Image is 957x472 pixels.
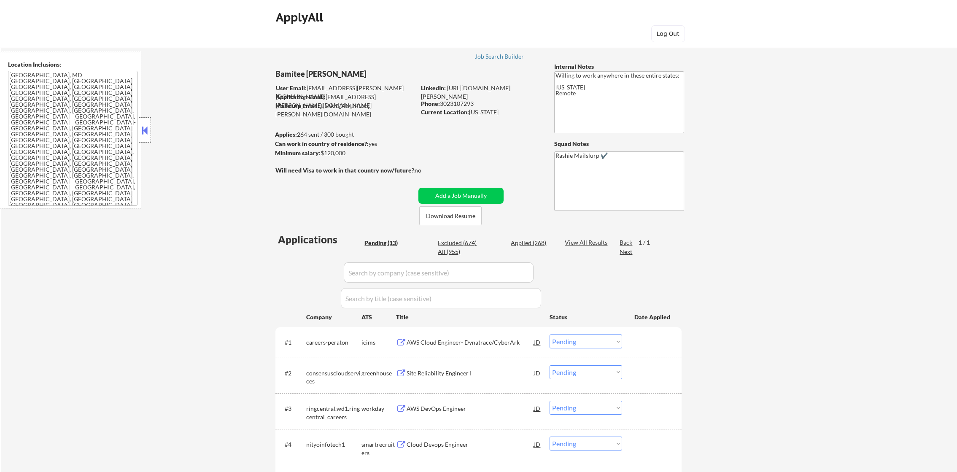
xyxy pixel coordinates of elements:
[275,140,413,148] div: yes
[634,313,671,321] div: Date Applied
[421,108,540,116] div: [US_STATE]
[285,369,299,378] div: #2
[415,166,439,175] div: no
[639,238,658,247] div: 1 / 1
[276,84,415,100] div: [EMAIL_ADDRESS][PERSON_NAME][DOMAIN_NAME]
[421,108,469,116] strong: Current Location:
[275,131,297,138] strong: Applies:
[361,440,396,457] div: smartrecruiters
[341,288,541,308] input: Search by title (case sensitive)
[364,239,407,247] div: Pending (13)
[533,437,542,452] div: JD
[407,405,534,413] div: AWS DevOps Engineer
[438,239,480,247] div: Excluded (674)
[361,405,396,413] div: workday
[396,313,542,321] div: Title
[275,69,449,79] div: Bamitee [PERSON_NAME]
[361,338,396,347] div: icims
[275,149,415,157] div: $120,000
[554,62,684,71] div: Internal Notes
[306,369,361,386] div: consensuscloudservices
[275,102,415,118] div: [EMAIL_ADDRESS][PERSON_NAME][DOMAIN_NAME]
[421,100,440,107] strong: Phone:
[651,25,685,42] button: Log Out
[407,338,534,347] div: AWS Cloud Engineer- Dynatrace/CyberArk
[550,309,622,324] div: Status
[565,238,610,247] div: View All Results
[361,313,396,321] div: ATS
[306,338,361,347] div: careers-peraton
[407,440,534,449] div: Cloud Devops Engineer
[533,365,542,380] div: JD
[421,84,446,92] strong: LinkedIn:
[475,53,524,62] a: Job Search Builder
[620,248,633,256] div: Next
[418,188,504,204] button: Add a Job Manually
[306,405,361,421] div: ringcentral.wd1.ringcentral_careers
[533,334,542,350] div: JD
[285,440,299,449] div: #4
[276,93,326,100] strong: Application Email:
[419,206,482,225] button: Download Resume
[421,100,540,108] div: 3023107293
[276,84,307,92] strong: User Email:
[344,262,534,283] input: Search by company (case sensitive)
[306,440,361,449] div: nityoinfotech1
[620,238,633,247] div: Back
[275,140,369,147] strong: Can work in country of residence?:
[306,313,361,321] div: Company
[421,84,510,100] a: [URL][DOMAIN_NAME][PERSON_NAME]
[533,401,542,416] div: JD
[275,102,319,109] strong: Mailslurp Email:
[554,140,684,148] div: Squad Notes
[276,93,415,109] div: [EMAIL_ADDRESS][PERSON_NAME][DOMAIN_NAME]
[407,369,534,378] div: Site Reliability Engineer I
[475,54,524,59] div: Job Search Builder
[361,369,396,378] div: greenhouse
[278,235,361,245] div: Applications
[275,167,416,174] strong: Will need Visa to work in that country now/future?:
[285,405,299,413] div: #3
[438,248,480,256] div: All (955)
[8,60,138,69] div: Location Inclusions:
[511,239,553,247] div: Applied (268)
[275,149,321,156] strong: Minimum salary:
[275,130,415,139] div: 264 sent / 300 bought
[276,10,326,24] div: ApplyAll
[285,338,299,347] div: #1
